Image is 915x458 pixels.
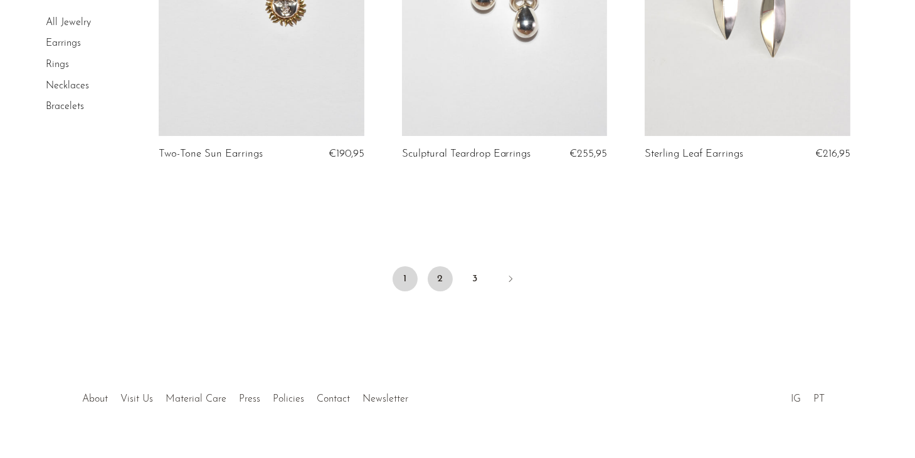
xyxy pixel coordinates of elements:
ul: Social Medias [785,384,831,408]
a: Sculptural Teardrop Earrings [402,148,531,160]
a: Contact [317,394,351,404]
a: Necklaces [46,81,89,91]
a: All Jewelry [46,18,91,28]
a: PT [813,394,825,404]
a: Earrings [46,39,81,49]
a: Next [498,266,523,294]
a: Two-Tone Sun Earrings [159,148,263,160]
span: €255,95 [569,148,607,159]
a: IG [791,394,801,404]
span: €216,95 [815,148,850,159]
span: 1 [393,266,418,291]
a: Rings [46,60,69,70]
a: Bracelets [46,101,84,112]
a: 3 [463,266,488,291]
a: Press [240,394,261,404]
ul: Quick links [77,384,415,408]
a: 2 [428,266,453,291]
span: €190,95 [329,148,364,159]
a: Policies [273,394,305,404]
a: Visit Us [121,394,154,404]
a: Sterling Leaf Earrings [645,148,743,160]
a: About [83,394,108,404]
a: Material Care [166,394,227,404]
